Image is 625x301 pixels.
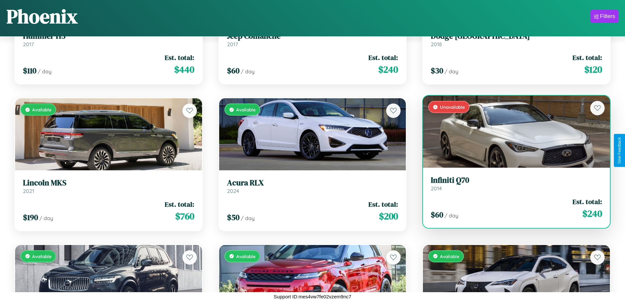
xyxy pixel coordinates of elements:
[431,209,443,220] span: $ 60
[378,63,398,76] span: $ 240
[227,31,398,47] a: Jeep Comanche2017
[582,207,602,220] span: $ 240
[368,199,398,209] span: Est. total:
[440,104,465,110] span: Unavailable
[227,178,398,194] a: Acura RLX2024
[38,68,52,75] span: / day
[573,53,602,62] span: Est. total:
[274,292,351,301] p: Support ID: mes4vw7fe02vzem9nc7
[23,41,34,47] span: 2017
[445,68,458,75] span: / day
[23,31,194,41] h3: Hummer H3
[236,107,256,112] span: Available
[39,215,53,221] span: / day
[32,254,52,259] span: Available
[227,41,238,47] span: 2017
[431,41,442,47] span: 2018
[227,31,398,41] h3: Jeep Comanche
[174,63,194,76] span: $ 440
[431,31,602,41] h3: Dodge [GEOGRAPHIC_DATA]
[431,65,443,76] span: $ 30
[23,31,194,47] a: Hummer H32017
[241,215,255,221] span: / day
[431,185,442,192] span: 2014
[23,178,194,194] a: Lincoln MKS2021
[165,53,194,62] span: Est. total:
[573,197,602,206] span: Est. total:
[617,137,622,164] div: Give Feedback
[23,178,194,188] h3: Lincoln MKS
[440,254,459,259] span: Available
[431,176,602,192] a: Infiniti Q702014
[227,178,398,188] h3: Acura RLX
[227,188,239,194] span: 2024
[584,63,602,76] span: $ 120
[175,210,194,223] span: $ 760
[165,199,194,209] span: Est. total:
[227,212,240,223] span: $ 50
[23,188,34,194] span: 2021
[368,53,398,62] span: Est. total:
[7,3,78,30] h1: Phoenix
[600,13,615,20] div: Filters
[431,176,602,185] h3: Infiniti Q70
[23,212,38,223] span: $ 190
[236,254,256,259] span: Available
[241,68,255,75] span: / day
[32,107,52,112] span: Available
[23,65,36,76] span: $ 110
[591,10,618,23] button: Filters
[379,210,398,223] span: $ 200
[227,65,240,76] span: $ 60
[431,31,602,47] a: Dodge [GEOGRAPHIC_DATA]2018
[445,212,458,219] span: / day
